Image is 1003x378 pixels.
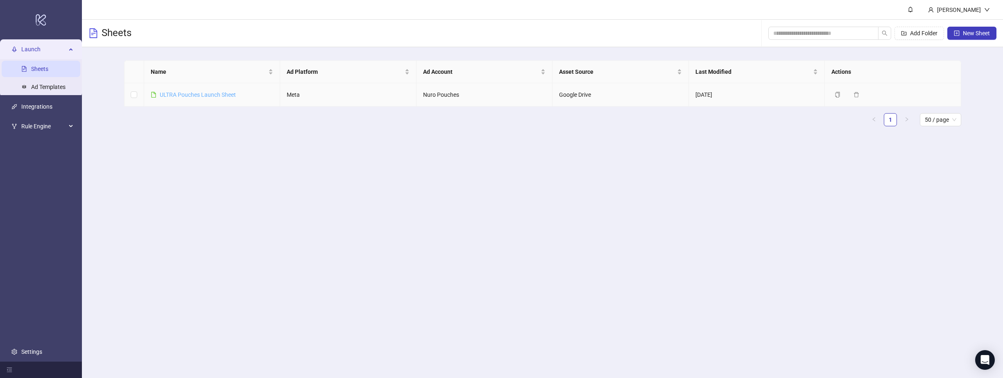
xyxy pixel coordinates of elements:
[928,7,934,13] span: user
[689,61,825,83] th: Last Modified
[954,30,960,36] span: plus-square
[31,84,66,90] a: Ad Templates
[884,113,897,126] li: 1
[904,117,909,122] span: right
[901,30,907,36] span: folder-add
[908,7,913,12] span: bell
[884,114,897,126] a: 1
[867,113,881,126] li: Previous Page
[21,118,66,134] span: Rule Engine
[144,61,281,83] th: Name
[21,103,52,110] a: Integrations
[11,46,17,52] span: rocket
[102,27,131,40] h3: Sheets
[854,92,859,98] span: delete
[975,350,995,370] div: Open Intercom Messenger
[695,67,812,76] span: Last Modified
[552,83,689,107] td: Google Drive
[934,5,984,14] div: [PERSON_NAME]
[21,41,66,57] span: Launch
[552,61,689,83] th: Asset Source
[559,67,675,76] span: Asset Source
[7,367,12,373] span: menu-fold
[882,30,888,36] span: search
[423,67,539,76] span: Ad Account
[689,83,825,107] td: [DATE]
[872,117,876,122] span: left
[151,67,267,76] span: Name
[894,27,944,40] button: Add Folder
[31,66,48,72] a: Sheets
[88,28,98,38] span: file-text
[963,30,990,36] span: New Sheet
[151,92,156,98] span: file
[900,113,913,126] button: right
[910,30,937,36] span: Add Folder
[920,113,961,126] div: Page Size
[925,114,956,126] span: 50 / page
[900,113,913,126] li: Next Page
[835,92,840,98] span: copy
[984,7,990,13] span: down
[867,113,881,126] button: left
[21,348,42,355] a: Settings
[417,61,553,83] th: Ad Account
[160,91,236,98] a: ULTRA Pouches Launch Sheet
[825,61,961,83] th: Actions
[11,123,17,129] span: fork
[280,61,417,83] th: Ad Platform
[417,83,553,107] td: Nuro Pouches
[947,27,996,40] button: New Sheet
[287,67,403,76] span: Ad Platform
[280,83,417,107] td: Meta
